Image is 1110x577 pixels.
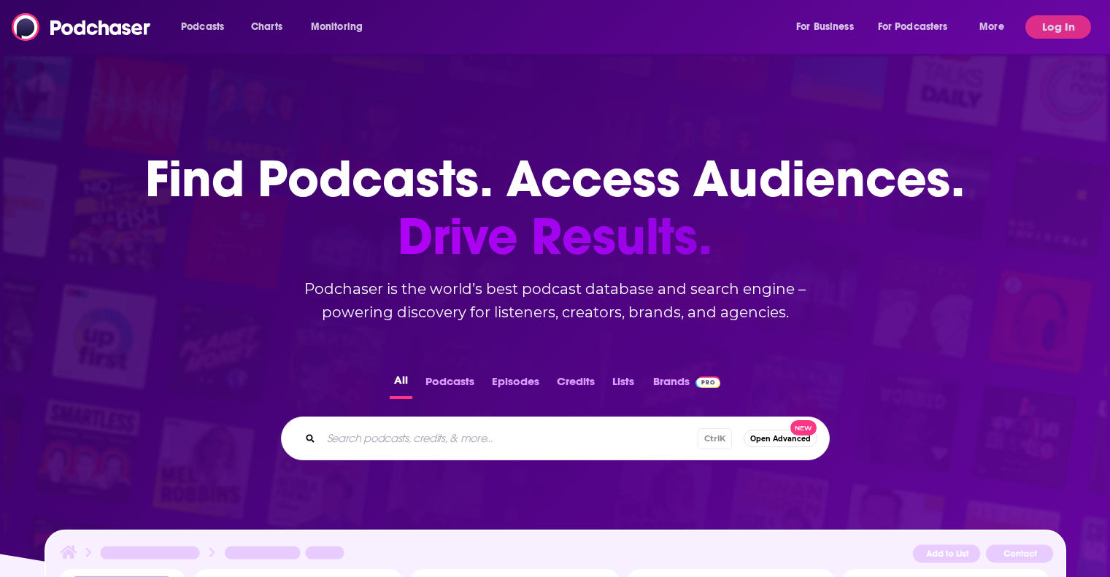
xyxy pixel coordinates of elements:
[181,17,224,37] span: Podcasts
[750,435,811,443] span: Open Advanced
[12,13,152,41] img: Podchaser - Follow, Share and Rate Podcasts
[58,543,1053,568] img: Podcast Insights Header
[1025,15,1091,39] button: Log In
[321,427,698,450] input: Search podcasts, credits, & more...
[281,417,830,460] div: Search podcasts, credits, & more...
[969,15,1022,39] button: open menu
[698,428,732,449] span: Ctrl K
[145,208,965,266] span: Drive Results.
[868,15,969,39] button: open menu
[790,420,817,435] span: New
[311,17,363,37] span: Monitoring
[171,15,243,39] button: open menu
[301,15,382,39] button: open menu
[695,376,721,388] img: Podchaser Pro
[242,15,291,39] a: Charts
[878,17,948,37] span: For Podcasters
[487,371,544,399] button: Episodes
[552,371,599,399] button: Credits
[251,17,282,37] span: Charts
[979,17,1004,37] span: More
[608,371,639,399] button: Lists
[263,277,847,324] h2: Podchaser is the world’s best podcast database and search engine – powering discovery for listene...
[744,430,817,447] button: Open AdvancedNew
[421,371,479,399] button: Podcasts
[796,17,854,37] span: For Business
[145,150,965,266] h1: Find Podcasts. Access Audiences.
[653,371,721,399] a: BrandsPodchaser Pro
[786,15,872,39] button: open menu
[390,371,412,399] button: All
